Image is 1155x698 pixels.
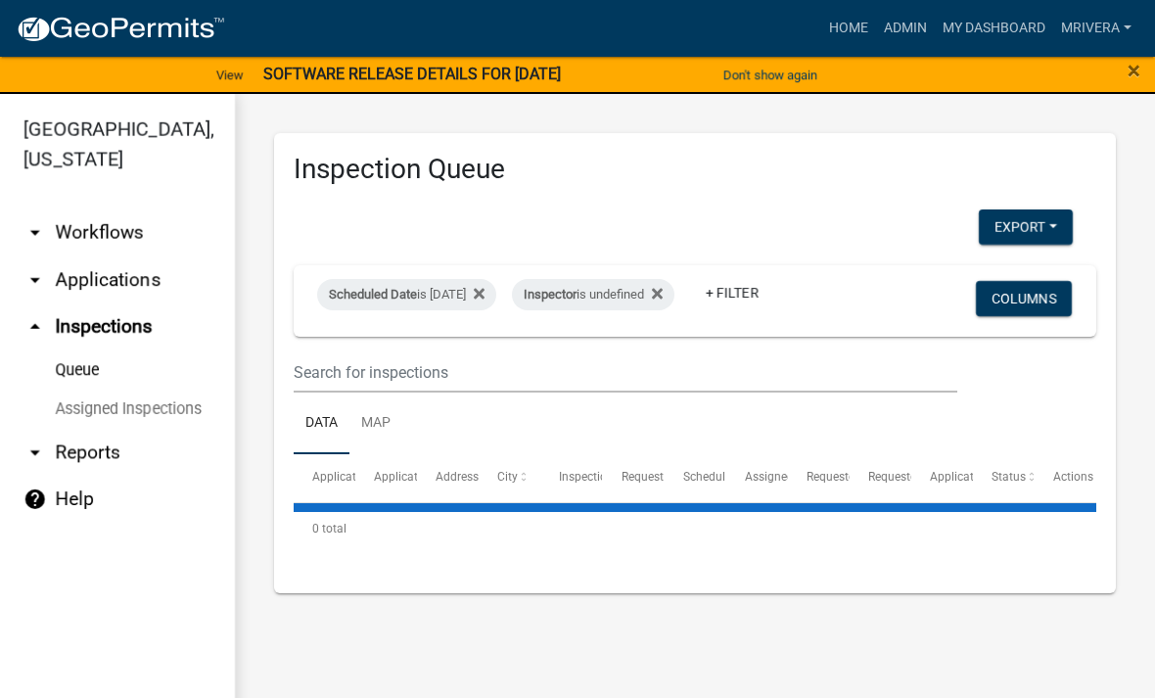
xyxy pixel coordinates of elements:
datatable-header-cell: Scheduled Time [664,454,725,501]
div: 0 total [294,504,1096,553]
div: is undefined [512,279,674,310]
i: arrow_drop_up [23,315,47,339]
span: Actions [1053,470,1093,484]
a: Map [349,393,402,455]
a: Home [821,10,876,47]
a: View [208,59,252,91]
span: Address [436,470,479,484]
span: Requestor Phone [868,470,958,484]
span: Assigned Inspector [745,470,846,484]
a: + Filter [690,275,774,310]
datatable-header-cell: Actions [1035,454,1096,501]
h3: Inspection Queue [294,153,1096,186]
datatable-header-cell: Assigned Inspector [725,454,787,501]
span: City [497,470,518,484]
a: mrivera [1053,10,1139,47]
i: arrow_drop_down [23,268,47,292]
a: Data [294,393,349,455]
span: × [1128,57,1140,84]
span: Scheduled Date [329,287,417,302]
a: Admin [876,10,935,47]
button: Close [1128,59,1140,82]
datatable-header-cell: Requestor Name [788,454,850,501]
span: Application Type [374,470,463,484]
span: Inspection Type [559,470,642,484]
button: Columns [976,281,1072,316]
datatable-header-cell: Application Description [911,454,973,501]
datatable-header-cell: Application Type [355,454,417,501]
datatable-header-cell: Status [973,454,1035,501]
span: Requested Date [622,470,704,484]
strong: SOFTWARE RELEASE DETAILS FOR [DATE] [263,65,561,83]
datatable-header-cell: Inspection Type [540,454,602,501]
span: Application Description [930,470,1053,484]
span: Status [992,470,1026,484]
span: Requestor Name [807,470,895,484]
datatable-header-cell: Requested Date [602,454,664,501]
datatable-header-cell: Application [294,454,355,501]
i: help [23,488,47,511]
span: Inspector [524,287,577,302]
input: Search for inspections [294,352,957,393]
i: arrow_drop_down [23,441,47,464]
span: Scheduled Time [683,470,767,484]
datatable-header-cell: City [479,454,540,501]
button: Don't show again [716,59,825,91]
a: My Dashboard [935,10,1053,47]
i: arrow_drop_down [23,221,47,245]
div: is [DATE] [317,279,496,310]
button: Export [979,209,1073,245]
span: Application [312,470,373,484]
datatable-header-cell: Address [417,454,479,501]
datatable-header-cell: Requestor Phone [850,454,911,501]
